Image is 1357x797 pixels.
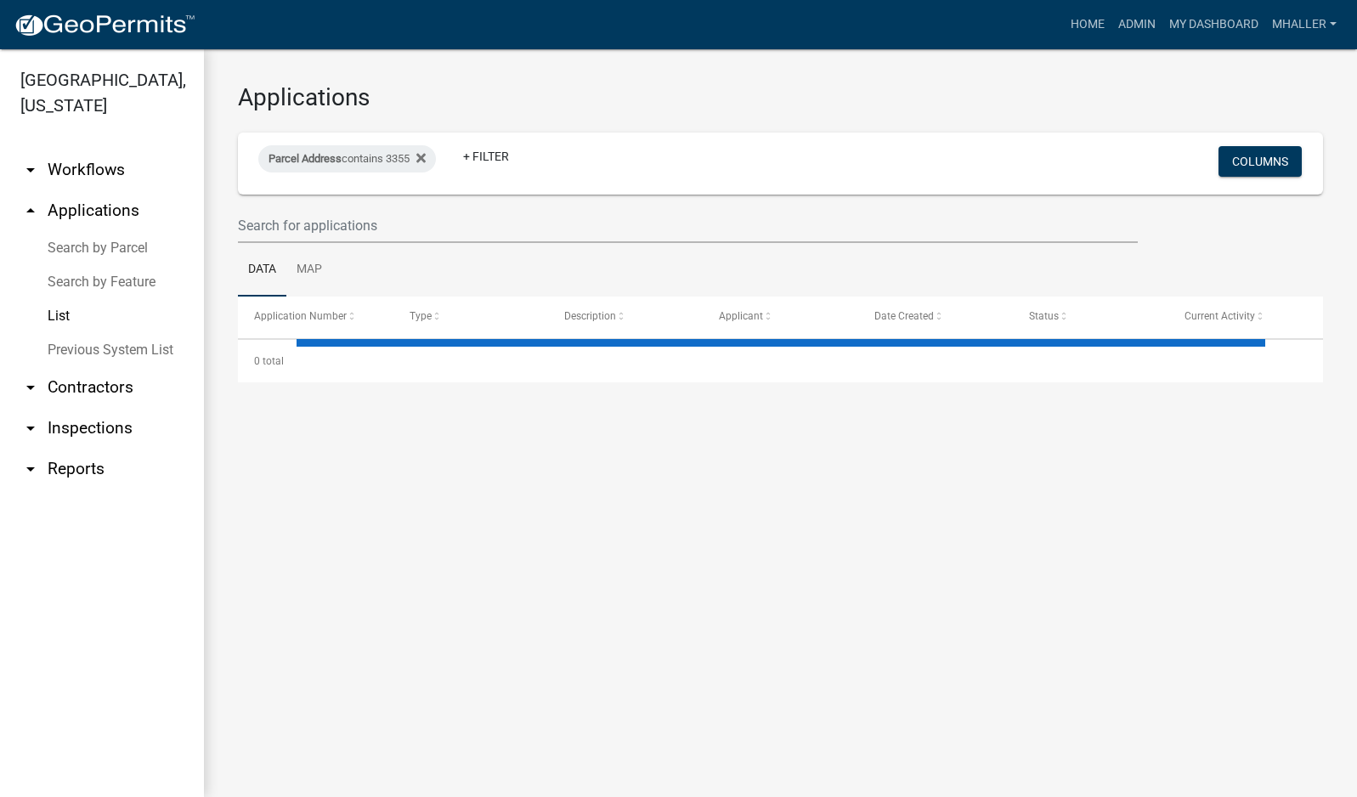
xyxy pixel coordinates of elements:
button: Columns [1218,146,1302,177]
a: Map [286,243,332,297]
datatable-header-cell: Application Number [238,297,393,337]
a: Data [238,243,286,297]
datatable-header-cell: Description [548,297,703,337]
span: Applicant [719,310,763,322]
i: arrow_drop_up [20,201,41,221]
datatable-header-cell: Applicant [703,297,857,337]
datatable-header-cell: Type [393,297,547,337]
a: + Filter [450,141,523,172]
i: arrow_drop_down [20,459,41,479]
div: contains 3355 [258,145,436,172]
a: My Dashboard [1162,8,1265,41]
span: Parcel Address [269,152,342,165]
a: Home [1064,8,1111,41]
i: arrow_drop_down [20,377,41,398]
a: mhaller [1265,8,1343,41]
span: Application Number [254,310,347,322]
datatable-header-cell: Date Created [858,297,1013,337]
span: Type [410,310,432,322]
i: arrow_drop_down [20,160,41,180]
span: Date Created [874,310,934,322]
span: Current Activity [1185,310,1255,322]
h3: Applications [238,83,1323,112]
datatable-header-cell: Status [1013,297,1168,337]
span: Description [564,310,616,322]
span: Status [1029,310,1059,322]
input: Search for applications [238,208,1138,243]
i: arrow_drop_down [20,418,41,438]
datatable-header-cell: Current Activity [1168,297,1323,337]
a: Admin [1111,8,1162,41]
div: 0 total [238,340,1323,382]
